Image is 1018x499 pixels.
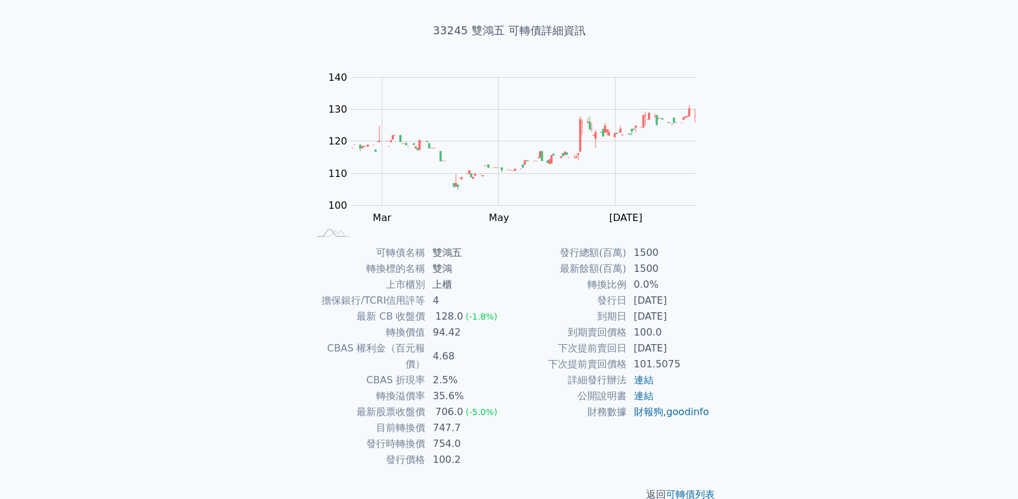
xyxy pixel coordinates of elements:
h1: 33245 雙鴻五 可轉債詳細資訊 [293,22,725,39]
td: 1500 [626,245,710,261]
tspan: Mar [373,212,392,223]
td: 轉換標的名稱 [308,261,425,277]
td: [DATE] [626,340,710,356]
td: 到期賣回價格 [509,325,626,340]
td: 詳細發行辦法 [509,372,626,388]
tspan: 140 [328,72,347,83]
div: 706.0 [432,404,466,420]
td: , [626,404,710,420]
td: 到期日 [509,309,626,325]
span: (-1.8%) [466,312,497,321]
tspan: 120 [328,135,347,147]
a: goodinfo [666,406,709,418]
g: Chart [322,72,714,224]
tspan: 110 [328,167,347,179]
td: 4.68 [425,340,509,372]
td: 100.0 [626,325,710,340]
span: (-5.0%) [466,407,497,417]
td: 94.42 [425,325,509,340]
td: 2.5% [425,372,509,388]
tspan: [DATE] [609,212,643,223]
td: 雙鴻 [425,261,509,277]
td: 目前轉換價 [308,420,425,436]
td: 發行日 [509,293,626,309]
td: 1500 [626,261,710,277]
td: 發行價格 [308,452,425,468]
tspan: 100 [328,200,347,211]
td: CBAS 權利金（百元報價） [308,340,425,372]
td: [DATE] [626,293,710,309]
td: 公開說明書 [509,388,626,404]
td: 轉換溢價率 [308,388,425,404]
td: 上櫃 [425,277,509,293]
td: 可轉債名稱 [308,245,425,261]
td: 轉換比例 [509,277,626,293]
td: 最新餘額(百萬) [509,261,626,277]
a: 財報狗 [633,406,663,418]
td: 754.0 [425,436,509,452]
div: 聊天小工具 [957,440,1018,499]
td: 下次提前賣回價格 [509,356,626,372]
td: 上市櫃別 [308,277,425,293]
td: 下次提前賣回日 [509,340,626,356]
td: 最新 CB 收盤價 [308,309,425,325]
tspan: May [489,212,509,223]
td: 0.0% [626,277,710,293]
tspan: 130 [328,103,347,115]
td: 35.6% [425,388,509,404]
a: 連結 [633,374,653,386]
td: 發行總額(百萬) [509,245,626,261]
td: 最新股票收盤價 [308,404,425,420]
td: 雙鴻五 [425,245,509,261]
td: 100.2 [425,452,509,468]
td: 擔保銀行/TCRI信用評等 [308,293,425,309]
td: 轉換價值 [308,325,425,340]
td: 財務數據 [509,404,626,420]
td: 4 [425,293,509,309]
td: 747.7 [425,420,509,436]
td: CBAS 折現率 [308,372,425,388]
div: 128.0 [432,309,466,325]
td: 發行時轉換價 [308,436,425,452]
td: 101.5075 [626,356,710,372]
td: [DATE] [626,309,710,325]
a: 連結 [633,390,653,402]
iframe: Chat Widget [957,440,1018,499]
